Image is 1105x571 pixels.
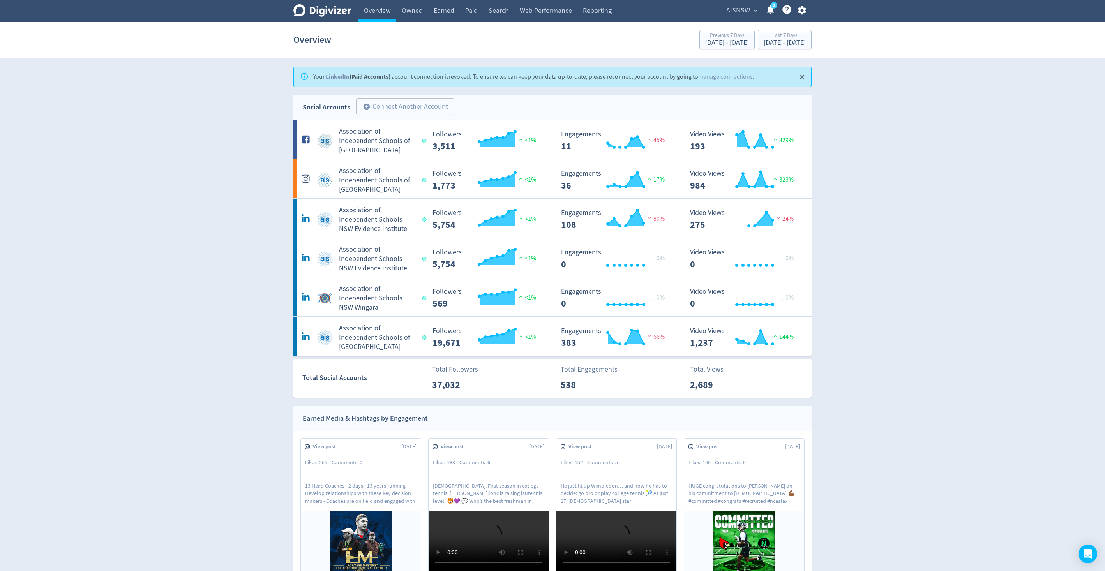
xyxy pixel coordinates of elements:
[688,482,800,504] p: HUGE congratulations to [PERSON_NAME] on his commitment to [DEMOGRAPHIC_DATA] 💪🏾 #committed #cong...
[517,294,525,300] img: positive-performance.svg
[429,288,545,308] svg: Followers ---
[517,254,536,262] span: <1%
[459,459,494,467] div: Comments
[796,71,808,84] button: Close
[752,7,759,14] span: expand_more
[771,176,779,182] img: positive-performance.svg
[422,257,429,261] span: Data last synced: 14 Aug 2025, 8:02am (AEST)
[305,459,332,467] div: Likes
[652,254,665,262] span: _ 0%
[517,254,525,260] img: positive-performance.svg
[517,333,525,339] img: positive-performance.svg
[517,136,525,142] img: positive-performance.svg
[686,130,803,151] svg: Video Views 193
[339,127,415,155] h5: Association of Independent Schools of [GEOGRAPHIC_DATA]
[561,459,587,467] div: Likes
[690,364,735,375] p: Total Views
[429,170,545,190] svg: Followers ---
[615,459,618,466] span: 5
[317,330,333,345] img: Association of Independent Schools of NSW undefined
[703,459,711,466] span: 106
[432,378,477,392] p: 37,032
[317,291,333,306] img: Association of Independent Schools NSW Wingara undefined
[441,443,468,451] span: View post
[764,39,806,46] div: [DATE] - [DATE]
[517,215,525,221] img: positive-performance.svg
[688,459,715,467] div: Likes
[313,443,340,451] span: View post
[317,251,333,267] img: Association of Independent Schools NSW Evidence Institute undefined
[517,136,536,144] span: <1%
[313,69,754,85] div: Your account connection is revoked . To ensure we can keep your data up-to-date, please reconnect...
[561,482,672,504] p: He just lit up Wimbledon… and now he has to decide: go pro or play college tennis 🎾 At just 17, [...
[646,215,653,221] img: negative-performance.svg
[422,178,429,182] span: Data last synced: 14 Aug 2025, 3:01am (AEST)
[575,459,583,466] span: 152
[317,133,333,149] img: Association of Independent Schools of NSW undefined
[781,254,794,262] span: _ 0%
[422,335,429,340] span: Data last synced: 14 Aug 2025, 8:02am (AEST)
[646,333,665,341] span: 66%
[771,136,794,144] span: 329%
[293,199,812,238] a: Association of Independent Schools NSW Evidence Institute undefinedAssociation of Independent Sch...
[646,176,665,183] span: 17%
[317,173,333,188] img: Association of Independent Schools of NSW undefined
[771,333,794,341] span: 144%
[657,443,672,451] span: [DATE]
[422,139,429,143] span: Data last synced: 14 Aug 2025, 3:01am (AEST)
[686,327,803,348] svg: Video Views 1,237
[686,170,803,190] svg: Video Views 984
[429,327,545,348] svg: Followers ---
[339,245,415,273] h5: Association of Independent Schools NSW Evidence Institute
[319,459,327,466] span: 265
[302,372,427,384] div: Total Social Accounts
[715,459,750,467] div: Comments
[422,217,429,222] span: Data last synced: 14 Aug 2025, 8:02am (AEST)
[696,443,724,451] span: View post
[686,209,803,230] svg: Video Views 275
[758,30,812,49] button: Last 7 Days[DATE]- [DATE]
[699,30,755,49] button: Previous 7 Days[DATE] - [DATE]
[529,443,544,451] span: [DATE]
[785,443,800,451] span: [DATE]
[773,3,775,8] text: 5
[646,333,653,339] img: negative-performance.svg
[339,284,415,312] h5: Association of Independent Schools NSW Wingara
[429,130,545,151] svg: Followers ---
[433,459,459,467] div: Likes
[1079,545,1097,563] div: Open Intercom Messenger
[561,378,605,392] p: 538
[705,33,749,39] div: Previous 7 Days
[317,212,333,227] img: Association of Independent Schools NSW Evidence Institute undefined
[568,443,596,451] span: View post
[698,73,753,81] a: manage connections
[293,120,812,159] a: Association of Independent Schools of NSW undefinedAssociation of Independent Schools of [GEOGRAP...
[557,327,674,348] svg: Engagements 383
[690,378,735,392] p: 2,689
[557,248,674,269] svg: Engagements 0
[517,176,536,183] span: <1%
[326,72,390,81] strong: (Paid Accounts)
[517,215,536,223] span: <1%
[726,4,750,17] span: AISNSW
[339,324,415,352] h5: Association of Independent Schools of [GEOGRAPHIC_DATA]
[652,294,665,301] span: _ 0%
[293,159,812,198] a: Association of Independent Schools of NSW undefinedAssociation of Independent Schools of [GEOGRAP...
[433,482,544,504] p: [DEMOGRAPHIC_DATA]. First season in college tennis. [PERSON_NAME].lonc is raising lsutennis level...
[781,294,794,301] span: _ 0%
[360,459,362,466] span: 0
[517,176,525,182] img: positive-performance.svg
[305,482,417,504] p: 13 Head Coaches - 2 days - 13 years running - Develop relationships with these key decision maker...
[293,317,812,356] a: Association of Independent Schools of NSW undefinedAssociation of Independent Schools of [GEOGRAP...
[401,443,417,451] span: [DATE]
[557,130,674,151] svg: Engagements 11
[557,170,674,190] svg: Engagements 36
[363,103,371,111] span: add_circle
[561,364,618,375] p: Total Engagements
[557,209,674,230] svg: Engagements 108
[771,333,779,339] img: positive-performance.svg
[429,209,545,230] svg: Followers ---
[686,288,803,308] svg: Video Views 0
[764,33,806,39] div: Last 7 Days
[293,277,812,316] a: Association of Independent Schools NSW Wingara undefinedAssociation of Independent Schools NSW Wi...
